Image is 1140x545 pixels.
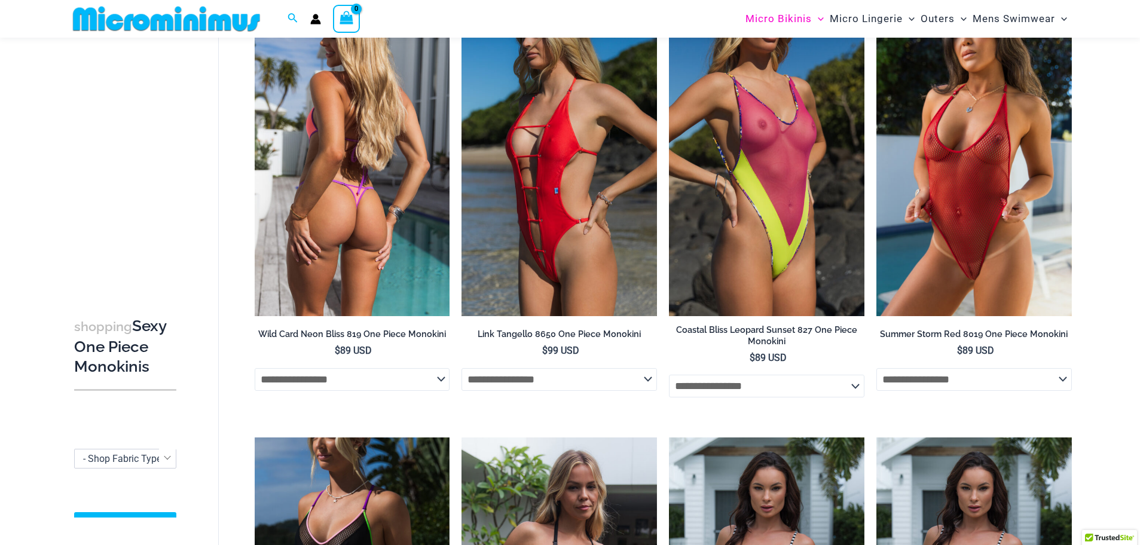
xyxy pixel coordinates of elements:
[750,352,755,363] span: $
[255,329,450,340] h2: Wild Card Neon Bliss 819 One Piece Monokini
[750,352,787,363] bdi: 89 USD
[876,23,1072,316] a: Summer Storm Red 8019 One Piece 04Summer Storm Red 8019 One Piece 03Summer Storm Red 8019 One Pie...
[335,345,372,356] bdi: 89 USD
[669,23,864,316] a: Coastal Bliss Leopard Sunset 827 One Piece Monokini 06Coastal Bliss Leopard Sunset 827 One Piece ...
[461,23,657,316] img: Link Tangello 8650 One Piece Monokini 11
[812,4,824,34] span: Menu Toggle
[333,5,360,32] a: View Shopping Cart, empty
[830,4,903,34] span: Micro Lingerie
[876,23,1072,316] img: Summer Storm Red 8019 One Piece 04
[461,329,657,344] a: Link Tangello 8650 One Piece Monokini
[75,449,176,468] span: - Shop Fabric Type
[461,23,657,316] a: Link Tangello 8650 One Piece Monokini 11Link Tangello 8650 One Piece Monokini 12Link Tangello 865...
[669,23,864,316] img: Coastal Bliss Leopard Sunset 827 One Piece Monokini 06
[903,4,915,34] span: Menu Toggle
[827,4,918,34] a: Micro LingerieMenu ToggleMenu Toggle
[876,329,1072,340] h2: Summer Storm Red 8019 One Piece Monokini
[669,324,864,351] a: Coastal Bliss Leopard Sunset 827 One Piece Monokini
[542,345,579,356] bdi: 99 USD
[83,453,161,464] span: - Shop Fabric Type
[74,449,176,469] span: - Shop Fabric Type
[973,4,1055,34] span: Mens Swimwear
[970,4,1070,34] a: Mens SwimwearMenu ToggleMenu Toggle
[461,329,657,340] h2: Link Tangello 8650 One Piece Monokini
[335,345,340,356] span: $
[957,345,962,356] span: $
[288,11,298,26] a: Search icon link
[255,23,450,316] a: Wild Card Neon Bliss 819 One Piece 04Wild Card Neon Bliss 819 One Piece 05Wild Card Neon Bliss 81...
[745,4,812,34] span: Micro Bikinis
[741,2,1072,36] nav: Site Navigation
[74,319,132,334] span: shopping
[1055,4,1067,34] span: Menu Toggle
[955,4,967,34] span: Menu Toggle
[742,4,827,34] a: Micro BikinisMenu ToggleMenu Toggle
[74,40,182,279] iframe: TrustedSite Certified
[876,329,1072,344] a: Summer Storm Red 8019 One Piece Monokini
[669,324,864,347] h2: Coastal Bliss Leopard Sunset 827 One Piece Monokini
[68,5,265,32] img: MM SHOP LOGO FLAT
[74,316,176,377] h3: Sexy One Piece Monokinis
[310,14,321,25] a: Account icon link
[255,23,450,316] img: Wild Card Neon Bliss 819 One Piece 05
[918,4,970,34] a: OutersMenu ToggleMenu Toggle
[957,345,994,356] bdi: 89 USD
[542,345,548,356] span: $
[921,4,955,34] span: Outers
[255,329,450,344] a: Wild Card Neon Bliss 819 One Piece Monokini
